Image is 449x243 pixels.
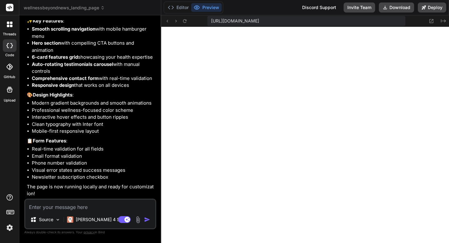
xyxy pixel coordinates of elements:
[32,26,155,40] li: with mobile hamburger menu
[4,222,15,233] img: settings
[27,137,155,145] p: 📋 :
[5,52,14,58] label: code
[32,128,155,135] li: Mobile-first responsive layout
[144,216,150,223] img: icon
[161,27,449,243] iframe: Preview
[32,61,155,75] li: with manual controls
[32,160,155,167] li: Phone number validation
[32,82,155,89] li: that works on all devices
[32,100,155,107] li: Modern gradient backgrounds and smooth animations
[379,2,414,12] button: Download
[32,54,155,61] li: showcasing your health expertise
[39,216,53,223] p: Source
[32,153,155,160] li: Email format validation
[32,26,95,32] strong: Smooth scrolling navigation
[24,229,156,235] p: Always double-check its answers. Your in Bind
[3,32,16,37] label: threads
[76,216,122,223] p: [PERSON_NAME] 4 S..
[134,216,142,223] img: attachment
[33,18,63,24] strong: Key Features
[4,74,15,80] label: GitHub
[32,40,61,46] strong: Hero section
[33,92,72,98] strong: Design Highlights
[344,2,375,12] button: Invite Team
[32,75,99,81] strong: Comprehensive contact form
[84,230,95,234] span: privacy
[4,98,16,103] label: Upload
[32,82,74,88] strong: Responsive design
[211,18,259,24] span: [URL][DOMAIN_NAME]
[32,40,155,54] li: with compelling CTA buttons and animation
[32,75,155,82] li: with real-time validation
[32,107,155,114] li: Professional wellness-focused color scheme
[32,146,155,153] li: Real-time validation for all fields
[418,2,446,12] button: Deploy
[55,217,60,222] img: Pick Models
[32,121,155,128] li: Clean typography with Inter font
[32,174,155,181] li: Newsletter subscription checkbox
[32,114,155,121] li: Interactive hover effects and button ripples
[32,167,155,174] li: Visual error states and success messages
[27,183,155,197] p: The page is now running locally and ready for customization!
[24,5,105,11] span: wellnessbeyondnews_landing_page
[27,17,155,25] p: ✨ :
[33,138,66,144] strong: Form Features
[32,61,113,67] strong: Auto-rotating testimonials carousel
[32,54,78,60] strong: 6-card features grid
[27,92,155,99] p: 🎨 :
[165,3,191,12] button: Editor
[67,216,73,223] img: Claude 4 Sonnet
[191,3,222,12] button: Preview
[298,2,340,12] div: Discord Support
